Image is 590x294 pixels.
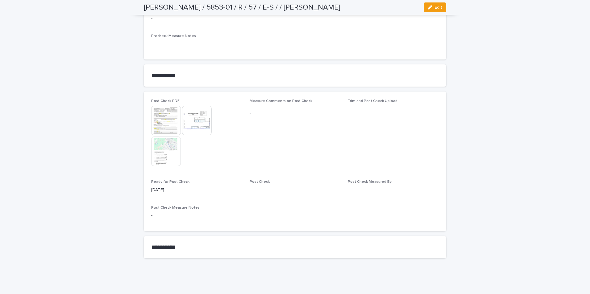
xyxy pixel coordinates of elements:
h2: [PERSON_NAME] / 5853-01 / R / 57 / E-S / / [PERSON_NAME] [144,3,340,12]
span: Edit [434,5,442,10]
span: Precheck Measure Notes [151,34,196,38]
p: - [250,187,341,193]
p: - [348,106,439,112]
span: Ready for Post Check [151,180,189,184]
span: Measure Comments on Post Check [250,99,312,103]
button: Edit [424,2,446,12]
p: [DATE] [151,187,242,193]
p: - [151,15,242,22]
span: Post Check Measured By: [348,180,393,184]
p: - [151,41,439,47]
span: Trim and Post Check Upload [348,99,397,103]
span: Post Check PDF [151,99,180,103]
span: Post Check [250,180,270,184]
span: Post Check Measure Notes [151,206,200,210]
p: - [151,212,439,219]
p: - [348,187,439,193]
p: - [250,110,341,116]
